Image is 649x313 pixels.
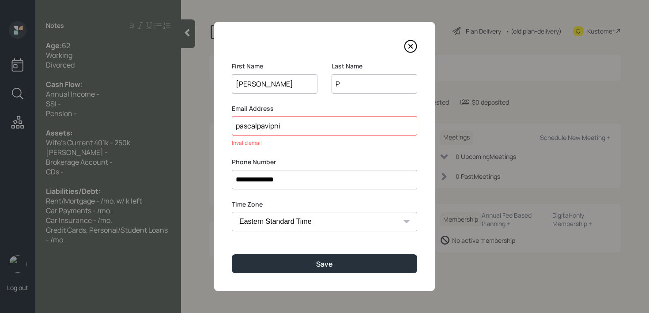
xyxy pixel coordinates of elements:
label: Last Name [332,62,417,71]
label: First Name [232,62,317,71]
div: Save [316,259,333,269]
button: Save [232,254,417,273]
label: Time Zone [232,200,417,209]
label: Email Address [232,104,417,113]
div: Invalid email [232,139,417,147]
label: Phone Number [232,158,417,166]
